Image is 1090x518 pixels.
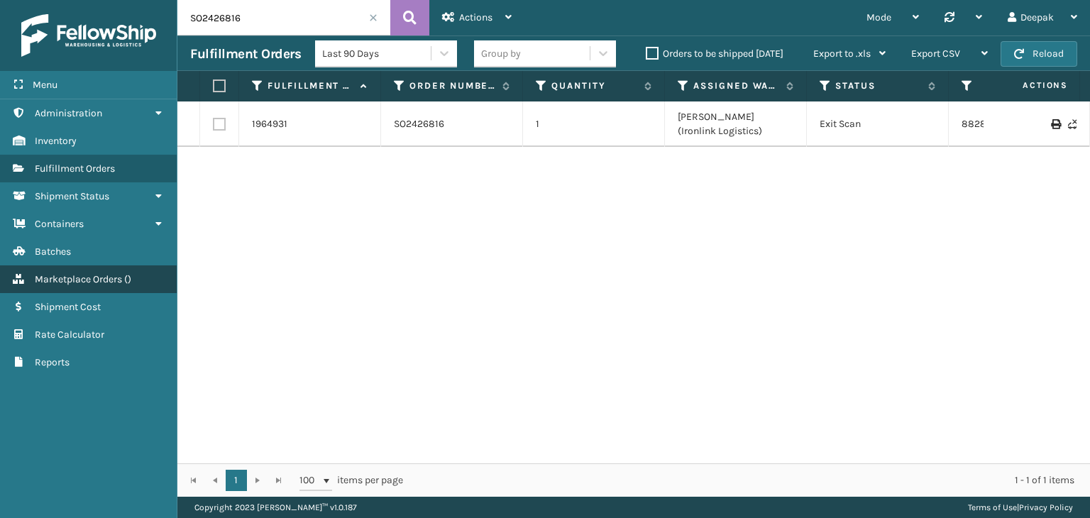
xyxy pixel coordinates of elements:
[299,470,403,491] span: items per page
[1068,119,1077,129] i: Never Shipped
[252,117,287,131] a: 1964931
[194,497,357,518] p: Copyright 2023 [PERSON_NAME]™ v 1.0.187
[124,273,131,285] span: ( )
[962,118,1032,130] a: 882888913338
[21,14,156,57] img: logo
[1051,119,1059,129] i: Print Label
[646,48,783,60] label: Orders to be shipped [DATE]
[1019,502,1073,512] a: Privacy Policy
[35,329,104,341] span: Rate Calculator
[268,79,353,92] label: Fulfillment Order Id
[1001,41,1077,67] button: Reload
[551,79,637,92] label: Quantity
[423,473,1074,487] div: 1 - 1 of 1 items
[35,162,115,175] span: Fulfillment Orders
[35,190,109,202] span: Shipment Status
[322,46,432,61] div: Last 90 Days
[978,74,1077,97] span: Actions
[35,246,71,258] span: Batches
[35,301,101,313] span: Shipment Cost
[33,79,57,91] span: Menu
[807,101,949,147] td: Exit Scan
[409,79,495,92] label: Order Number
[866,11,891,23] span: Mode
[835,79,921,92] label: Status
[968,497,1073,518] div: |
[299,473,321,487] span: 100
[35,218,84,230] span: Containers
[481,46,521,61] div: Group by
[226,470,247,491] a: 1
[813,48,871,60] span: Export to .xls
[190,45,301,62] h3: Fulfillment Orders
[459,11,492,23] span: Actions
[35,273,122,285] span: Marketplace Orders
[394,117,444,131] a: SO2426816
[35,356,70,368] span: Reports
[968,502,1017,512] a: Terms of Use
[35,135,77,147] span: Inventory
[911,48,960,60] span: Export CSV
[693,79,779,92] label: Assigned Warehouse
[523,101,665,147] td: 1
[35,107,102,119] span: Administration
[665,101,807,147] td: [PERSON_NAME] (Ironlink Logistics)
